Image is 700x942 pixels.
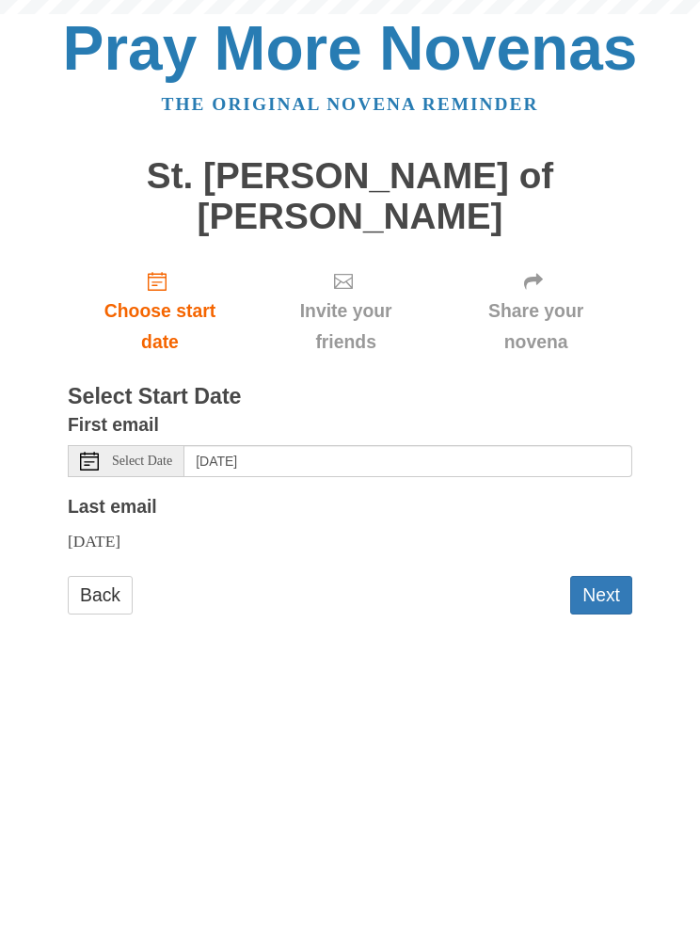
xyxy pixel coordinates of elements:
span: Choose start date [87,295,233,358]
span: Select Date [112,455,172,468]
a: Back [68,576,133,615]
div: Click "Next" to confirm your start date first. [439,255,632,367]
div: Click "Next" to confirm your start date first. [252,255,439,367]
span: Share your novena [458,295,613,358]
a: Pray More Novenas [63,13,638,83]
button: Next [570,576,632,615]
label: Last email [68,491,157,522]
h3: Select Start Date [68,385,632,409]
h1: St. [PERSON_NAME] of [PERSON_NAME] [68,156,632,236]
span: [DATE] [68,532,120,551]
a: Choose start date [68,255,252,367]
a: The original novena reminder [162,94,539,114]
label: First email [68,409,159,440]
span: Invite your friends [271,295,421,358]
